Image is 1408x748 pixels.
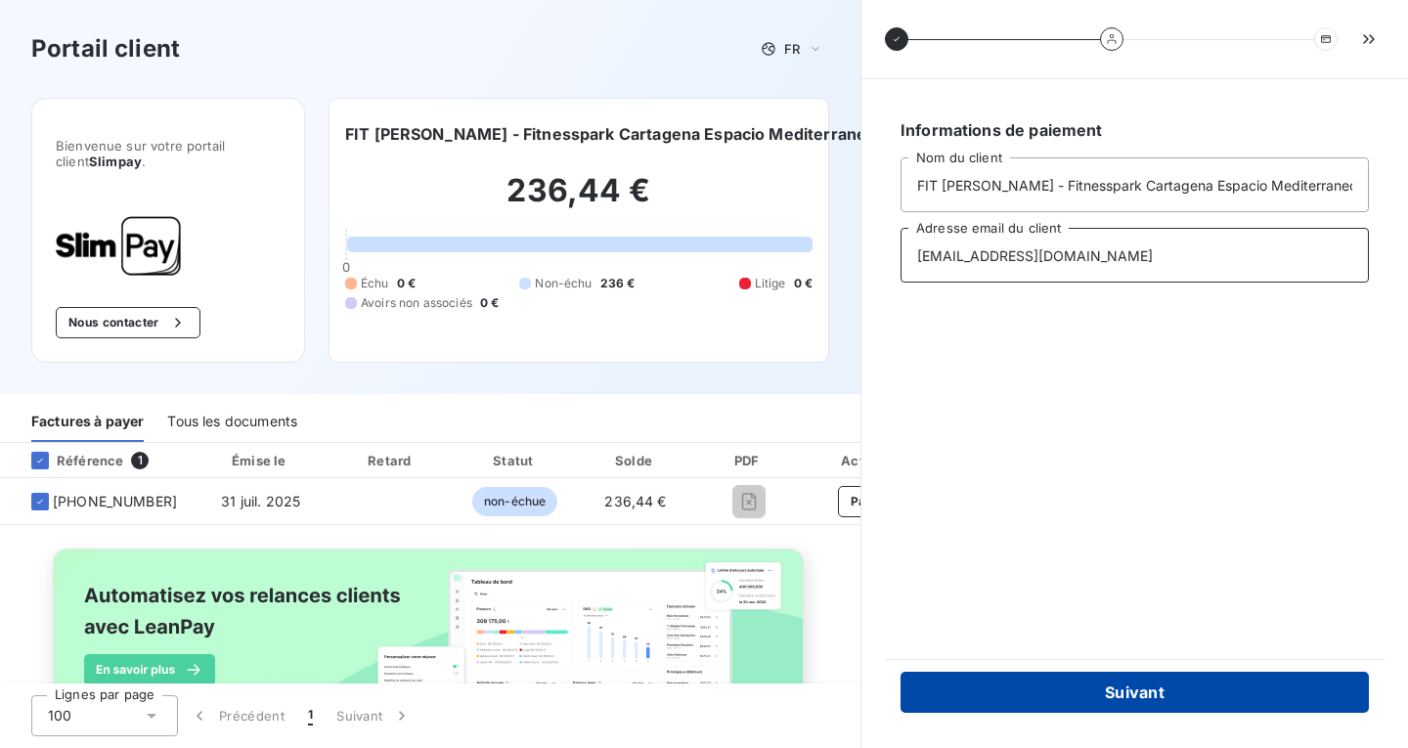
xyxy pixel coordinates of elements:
[31,401,144,442] div: Factures à payer
[325,695,423,736] button: Suivant
[56,138,281,169] span: Bienvenue sur votre portail client .
[838,486,899,517] button: Payer
[167,401,297,442] div: Tous les documents
[472,487,557,516] span: non-échue
[53,492,177,511] span: [PHONE_NUMBER]
[580,451,691,470] div: Solde
[56,307,200,338] button: Nous contacter
[784,41,800,57] span: FR
[345,122,876,146] h6: FIT [PERSON_NAME] - Fitnesspark Cartagena Espacio Mediterraneo
[901,118,1369,142] h6: Informations de paiement
[48,706,71,726] span: 100
[31,31,180,66] h3: Portail client
[345,171,813,230] h2: 236,44 €
[131,452,149,469] span: 1
[901,672,1369,713] button: Suivant
[806,451,930,470] div: Actions
[755,275,786,292] span: Litige
[221,493,300,509] span: 31 juil. 2025
[397,275,416,292] span: 0 €
[794,275,813,292] span: 0 €
[901,157,1369,212] input: placeholder
[342,259,350,275] span: 0
[901,228,1369,283] input: placeholder
[89,154,142,169] span: Slimpay
[361,294,472,312] span: Avoirs non associés
[535,275,592,292] span: Non-échu
[16,452,123,469] div: Référence
[604,493,666,509] span: 236,44 €
[458,451,572,470] div: Statut
[308,706,313,726] span: 1
[699,451,798,470] div: PDF
[480,294,499,312] span: 0 €
[56,216,181,276] img: Company logo
[600,275,636,292] span: 236 €
[296,695,325,736] button: 1
[361,275,389,292] span: Échu
[178,695,296,736] button: Précédent
[332,451,450,470] div: Retard
[197,451,325,470] div: Émise le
